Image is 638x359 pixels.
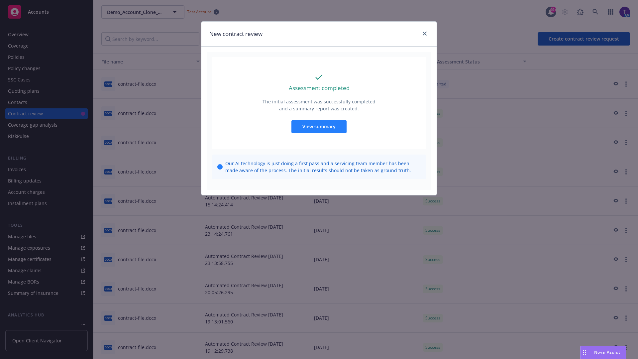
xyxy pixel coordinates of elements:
button: Nova Assist [580,346,626,359]
div: Drag to move [581,346,589,359]
h1: New contract review [209,30,263,38]
p: The initial assessment was successfully completed and a summary report was created. [262,98,376,112]
span: View summary [302,123,336,130]
button: View summary [291,120,347,133]
p: Assessment completed [289,84,350,92]
a: close [421,30,429,38]
span: Nova Assist [594,349,620,355]
span: Our AI technology is just doing a first pass and a servicing team member has been made aware of t... [225,160,421,174]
